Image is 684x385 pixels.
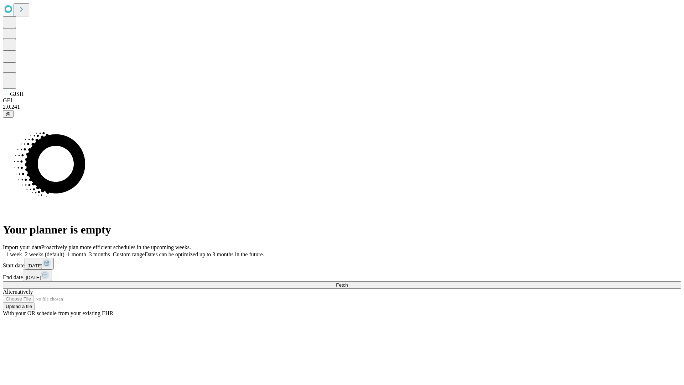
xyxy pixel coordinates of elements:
span: With your OR schedule from your existing EHR [3,310,113,316]
div: End date [3,269,681,281]
span: Custom range [113,251,145,257]
span: [DATE] [26,275,41,280]
button: [DATE] [23,269,52,281]
button: @ [3,110,14,118]
h1: Your planner is empty [3,223,681,236]
button: Upload a file [3,303,35,310]
button: Fetch [3,281,681,289]
span: Proactively plan more efficient schedules in the upcoming weeks. [41,244,191,250]
span: 2 weeks (default) [25,251,64,257]
button: [DATE] [25,258,54,269]
span: 1 week [6,251,22,257]
span: Dates can be optimized up to 3 months in the future. [145,251,264,257]
span: @ [6,111,11,117]
div: 2.0.241 [3,104,681,110]
span: Fetch [336,282,348,288]
div: GEI [3,97,681,104]
span: 1 month [67,251,86,257]
span: GJSH [10,91,24,97]
span: Alternatively [3,289,33,295]
span: 3 months [89,251,110,257]
span: [DATE] [27,263,42,268]
div: Start date [3,258,681,269]
span: Import your data [3,244,41,250]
